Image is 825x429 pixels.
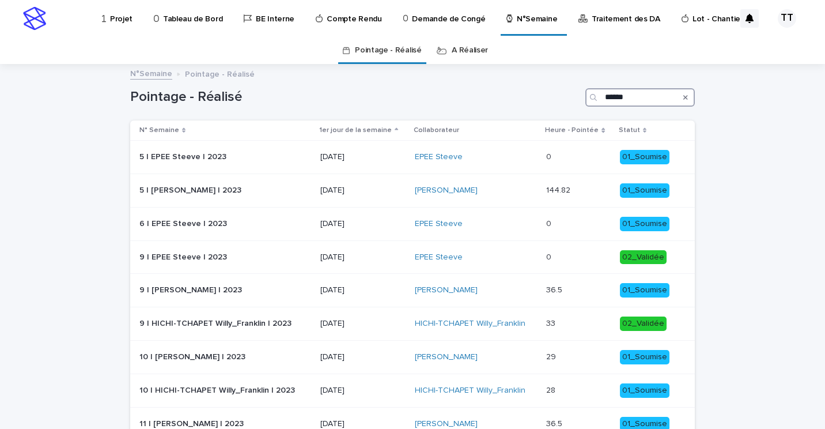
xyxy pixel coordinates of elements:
[355,37,421,64] a: Pointage - Réalisé
[139,217,229,229] p: 6 | EPEE Steeve | 2023
[620,317,667,331] div: 02_Validée
[139,417,246,429] p: 11 | [PERSON_NAME] | 2023
[546,150,554,162] p: 0
[320,419,406,429] p: [DATE]
[546,317,558,329] p: 33
[139,317,294,329] p: 9 | HICHI-TCHAPET Willy_Franklin | 2023
[320,352,406,362] p: [DATE]
[546,417,565,429] p: 36.5
[778,9,796,28] div: TT
[139,183,244,195] p: 5 | [PERSON_NAME] | 2023
[620,283,669,298] div: 01_Soumise
[620,250,667,265] div: 02_Validée
[546,217,554,229] p: 0
[130,66,172,80] a: N°Semaine
[546,283,565,295] p: 36.5
[130,307,695,341] tr: 9 | HICHI-TCHAPET Willy_Franklin | 20239 | HICHI-TCHAPET Willy_Franklin | 2023 [DATE]HICHI-TCHAPE...
[545,124,599,137] p: Heure - Pointée
[546,383,558,396] p: 28
[320,253,406,262] p: [DATE]
[130,141,695,174] tr: 5 | EPEE Steeve | 20235 | EPEE Steeve | 2023 [DATE]EPEE Steeve 00 01_Soumise
[620,217,669,231] div: 01_Soumise
[139,383,297,396] p: 10 | HICHI-TCHAPET Willy_Franklin | 2023
[585,88,695,107] input: Search
[130,374,695,407] tr: 10 | HICHI-TCHAPET Willy_Franklin | 202310 | HICHI-TCHAPET Willy_Franklin | 2023 [DATE]HICHI-TCHA...
[452,37,488,64] a: A Réaliser
[185,67,255,80] p: Pointage - Réalisé
[415,419,478,429] a: [PERSON_NAME]
[415,319,525,329] a: HICHI-TCHAPET Willy_Franklin
[546,350,558,362] p: 29
[139,350,248,362] p: 10 | [PERSON_NAME] | 2023
[130,340,695,374] tr: 10 | [PERSON_NAME] | 202310 | [PERSON_NAME] | 2023 [DATE][PERSON_NAME] 2929 01_Soumise
[320,319,406,329] p: [DATE]
[415,386,525,396] a: HICHI-TCHAPET Willy_Franklin
[320,386,406,396] p: [DATE]
[619,124,640,137] p: Statut
[415,253,463,262] a: EPEE Steeve
[139,150,229,162] p: 5 | EPEE Steeve | 2023
[414,124,459,137] p: Collaborateur
[130,274,695,307] tr: 9 | [PERSON_NAME] | 20239 | [PERSON_NAME] | 2023 [DATE][PERSON_NAME] 36.536.5 01_Soumise
[130,240,695,274] tr: 9 | EPEE Steeve | 20239 | EPEE Steeve | 2023 [DATE]EPEE Steeve 00 02_Validée
[320,285,406,295] p: [DATE]
[415,352,478,362] a: [PERSON_NAME]
[320,186,406,195] p: [DATE]
[319,124,392,137] p: 1er jour de la semaine
[415,186,478,195] a: [PERSON_NAME]
[139,124,179,137] p: N° Semaine
[546,183,573,195] p: 144.82
[320,219,406,229] p: [DATE]
[139,283,244,295] p: 9 | [PERSON_NAME] | 2023
[130,207,695,240] tr: 6 | EPEE Steeve | 20236 | EPEE Steeve | 2023 [DATE]EPEE Steeve 00 01_Soumise
[620,183,669,198] div: 01_Soumise
[139,250,229,262] p: 9 | EPEE Steeve | 2023
[415,219,463,229] a: EPEE Steeve
[546,250,554,262] p: 0
[130,89,581,106] h1: Pointage - Réalisé
[320,152,406,162] p: [DATE]
[620,383,669,398] div: 01_Soumise
[415,152,463,162] a: EPEE Steeve
[620,150,669,164] div: 01_Soumise
[620,350,669,364] div: 01_Soumise
[415,285,478,295] a: [PERSON_NAME]
[23,7,46,30] img: stacker-logo-s-only.png
[130,174,695,207] tr: 5 | [PERSON_NAME] | 20235 | [PERSON_NAME] | 2023 [DATE][PERSON_NAME] 144.82144.82 01_Soumise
